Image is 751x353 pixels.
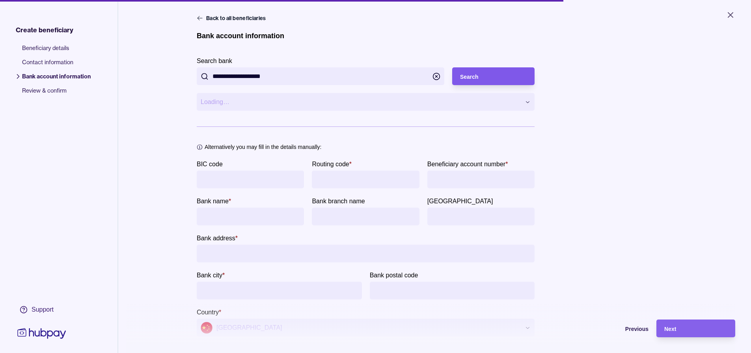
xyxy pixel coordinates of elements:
[201,245,531,262] input: Bank address
[197,161,223,167] p: BIC code
[452,67,535,85] button: Search
[316,171,415,188] input: Routing code
[431,208,531,225] input: Bank province
[316,208,415,225] input: Bank branch name
[197,270,225,280] label: Bank city
[201,282,358,299] input: Bank city
[205,143,321,151] p: Alternatively you may fill in the details manually:
[22,87,91,101] span: Review & confirm
[197,235,235,242] p: Bank address
[16,25,73,35] span: Create beneficiary
[370,270,418,280] label: Bank postal code
[664,326,676,332] span: Next
[197,58,232,64] p: Search bank
[460,74,479,80] span: Search
[201,171,300,188] input: BIC code
[212,67,429,85] input: Search bank
[312,161,349,167] p: Routing code
[312,198,365,204] p: Bank branch name
[312,196,365,206] label: Bank branch name
[427,159,508,169] label: Beneficiary account number
[197,32,284,40] h1: Bank account information
[427,161,505,167] p: Beneficiary account number
[197,307,221,317] label: Country
[197,233,238,243] label: Bank address
[312,159,352,169] label: Routing code
[197,309,219,316] p: Country
[197,14,268,22] button: Back to all beneficiaries
[427,198,493,204] p: [GEOGRAPHIC_DATA]
[625,326,649,332] span: Previous
[197,159,223,169] label: BIC code
[197,198,229,204] p: Bank name
[427,196,493,206] label: Bank province
[431,171,531,188] input: Beneficiary account number
[716,6,745,24] button: Close
[201,208,300,225] input: bankName
[22,44,91,58] span: Beneficiary details
[197,196,231,206] label: Bank name
[197,272,222,279] p: Bank city
[22,72,91,87] span: Bank account information
[370,272,418,279] p: Bank postal code
[32,305,54,314] div: Support
[16,301,68,318] a: Support
[656,320,735,337] button: Next
[374,282,531,299] input: Bank postal code
[570,320,649,337] button: Previous
[22,58,91,72] span: Contact information
[197,56,232,65] label: Search bank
